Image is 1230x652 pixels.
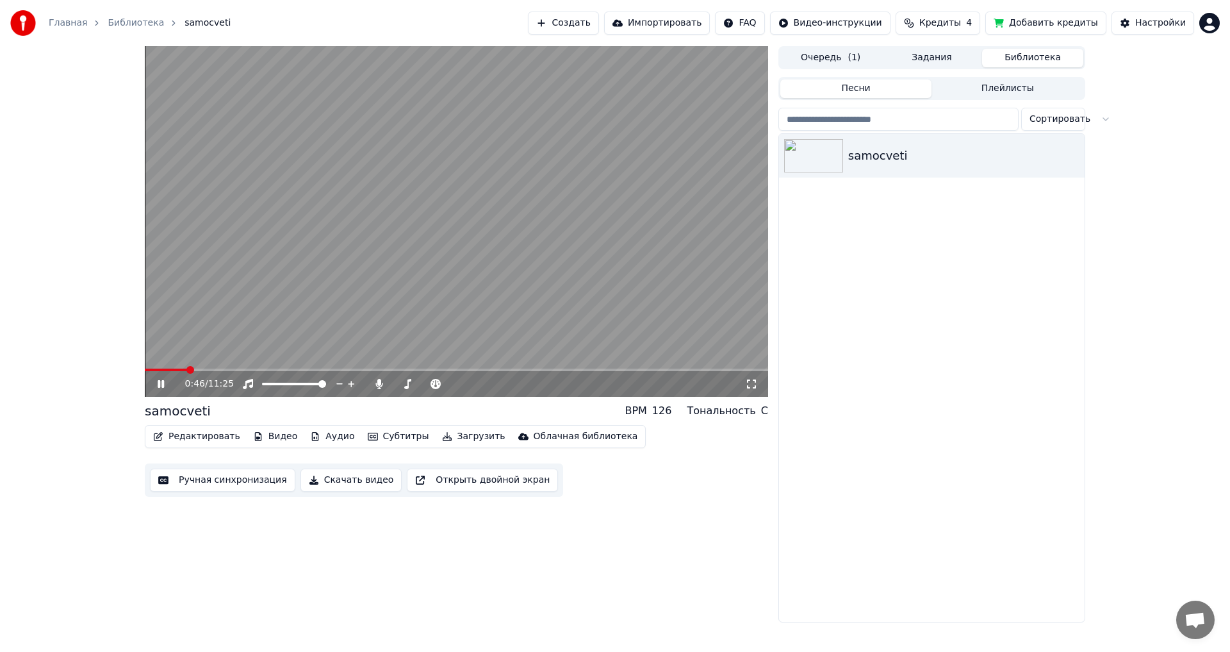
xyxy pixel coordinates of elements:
[437,428,511,446] button: Загрузить
[896,12,980,35] button: Кредиты4
[780,49,881,67] button: Очередь
[185,378,205,390] span: 0:46
[982,49,1083,67] button: Библиотека
[687,403,755,419] div: Тональность
[363,428,434,446] button: Субтитры
[848,147,1079,165] div: samocveti
[881,49,983,67] button: Задания
[148,428,245,446] button: Редактировать
[108,17,164,29] a: Библиотека
[770,12,890,35] button: Видео-инструкции
[604,12,710,35] button: Импортировать
[1029,113,1090,126] span: Сортировать
[1111,12,1194,35] button: Настройки
[848,51,860,64] span: ( 1 )
[715,12,764,35] button: FAQ
[300,469,402,492] button: Скачать видео
[184,17,231,29] span: samocveti
[966,17,972,29] span: 4
[761,403,768,419] div: C
[305,428,359,446] button: Аудио
[49,17,231,29] nav: breadcrumb
[985,12,1106,35] button: Добавить кредиты
[534,430,638,443] div: Облачная библиотека
[625,403,646,419] div: BPM
[780,79,932,98] button: Песни
[652,403,672,419] div: 126
[145,402,211,420] div: samocveti
[208,378,234,390] span: 11:25
[10,10,36,36] img: youka
[407,469,558,492] button: Открыть двойной экран
[1176,601,1215,639] div: Открытый чат
[248,428,303,446] button: Видео
[49,17,87,29] a: Главная
[931,79,1083,98] button: Плейлисты
[1135,17,1186,29] div: Настройки
[185,378,216,390] div: /
[919,17,961,29] span: Кредиты
[528,12,598,35] button: Создать
[150,469,295,492] button: Ручная синхронизация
